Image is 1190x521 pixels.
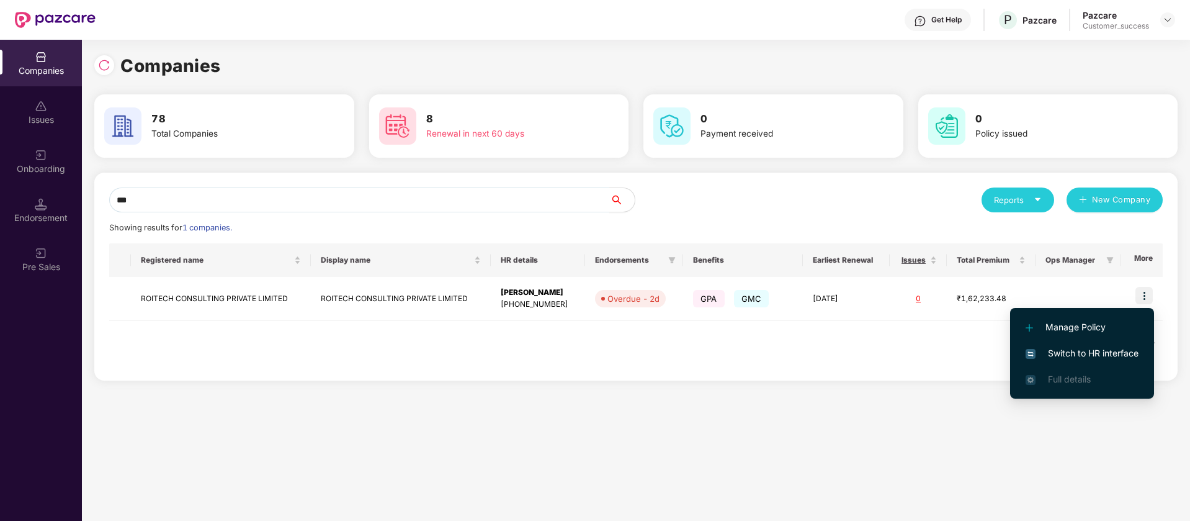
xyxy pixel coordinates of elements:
[311,277,491,321] td: ROITECH CONSULTING PRIVATE LIMITED
[668,256,676,264] span: filter
[321,255,472,265] span: Display name
[957,255,1016,265] span: Total Premium
[975,127,1132,141] div: Policy issued
[890,243,947,277] th: Issues
[693,290,725,307] span: GPA
[426,127,583,141] div: Renewal in next 60 days
[501,299,575,310] div: [PHONE_NUMBER]
[700,111,857,127] h3: 0
[607,292,660,305] div: Overdue - 2d
[653,107,691,145] img: svg+xml;base64,PHN2ZyB4bWxucz0iaHR0cDovL3d3dy53My5vcmcvMjAwMC9zdmciIHdpZHRoPSI2MCIgaGVpZ2h0PSI2MC...
[1026,324,1033,332] img: svg+xml;base64,PHN2ZyB4bWxucz0iaHR0cDovL3d3dy53My5vcmcvMjAwMC9zdmciIHdpZHRoPSIxMi4yMDEiIGhlaWdodD...
[501,287,575,299] div: [PERSON_NAME]
[1026,375,1036,385] img: svg+xml;base64,PHN2ZyB4bWxucz0iaHR0cDovL3d3dy53My5vcmcvMjAwMC9zdmciIHdpZHRoPSIxNi4zNjMiIGhlaWdodD...
[900,255,928,265] span: Issues
[1092,194,1151,206] span: New Company
[1004,12,1012,27] span: P
[15,12,96,28] img: New Pazcare Logo
[1026,347,1139,360] span: Switch to HR interface
[379,107,416,145] img: svg+xml;base64,PHN2ZyB4bWxucz0iaHR0cDovL3d3dy53My5vcmcvMjAwMC9zdmciIHdpZHRoPSI2MCIgaGVpZ2h0PSI2MC...
[931,15,962,25] div: Get Help
[957,293,1025,305] div: ₹1,62,233.48
[120,52,221,79] h1: Companies
[35,247,47,260] img: svg+xml;base64,PHN2ZyB3aWR0aD0iMjAiIGhlaWdodD0iMjAiIHZpZXdCb3g9IjAgMCAyMCAyMCIgZmlsbD0ibm9uZSIgeG...
[994,194,1042,206] div: Reports
[151,111,308,127] h3: 78
[914,15,926,27] img: svg+xml;base64,PHN2ZyBpZD0iSGVscC0zMngzMiIgeG1sbnM9Imh0dHA6Ly93d3cudzMub3JnLzIwMDAvc3ZnIiB3aWR0aD...
[98,59,110,71] img: svg+xml;base64,PHN2ZyBpZD0iUmVsb2FkLTMyeDMyIiB4bWxucz0iaHR0cDovL3d3dy53My5vcmcvMjAwMC9zdmciIHdpZH...
[1026,349,1036,359] img: svg+xml;base64,PHN2ZyB4bWxucz0iaHR0cDovL3d3dy53My5vcmcvMjAwMC9zdmciIHdpZHRoPSIxNiIgaGVpZ2h0PSIxNi...
[35,100,47,112] img: svg+xml;base64,PHN2ZyBpZD0iSXNzdWVzX2Rpc2FibGVkIiB4bWxucz0iaHR0cDovL3d3dy53My5vcmcvMjAwMC9zdmciIH...
[1067,188,1163,212] button: plusNew Company
[1104,253,1116,268] span: filter
[803,277,889,321] td: [DATE]
[1135,287,1153,304] img: icon
[131,243,311,277] th: Registered name
[151,127,308,141] div: Total Companies
[109,223,232,232] span: Showing results for
[1022,14,1057,26] div: Pazcare
[1083,9,1149,21] div: Pazcare
[1034,196,1042,204] span: caret-down
[975,111,1132,127] h3: 0
[1163,15,1173,25] img: svg+xml;base64,PHN2ZyBpZD0iRHJvcGRvd24tMzJ4MzIiIHhtbG5zPSJodHRwOi8vd3d3LnczLm9yZy8yMDAwL3N2ZyIgd2...
[1048,374,1091,384] span: Full details
[700,127,857,141] div: Payment received
[1045,255,1101,265] span: Ops Manager
[803,243,889,277] th: Earliest Renewal
[666,253,678,268] span: filter
[35,149,47,161] img: svg+xml;base64,PHN2ZyB3aWR0aD0iMjAiIGhlaWdodD0iMjAiIHZpZXdCb3g9IjAgMCAyMCAyMCIgZmlsbD0ibm9uZSIgeG...
[947,243,1035,277] th: Total Premium
[1083,21,1149,31] div: Customer_success
[609,195,635,205] span: search
[131,277,311,321] td: ROITECH CONSULTING PRIVATE LIMITED
[1026,320,1139,334] span: Manage Policy
[1121,243,1163,277] th: More
[141,255,292,265] span: Registered name
[491,243,585,277] th: HR details
[734,290,769,307] span: GMC
[1079,196,1087,206] span: plus
[595,255,663,265] span: Endorsements
[928,107,965,145] img: svg+xml;base64,PHN2ZyB4bWxucz0iaHR0cDovL3d3dy53My5vcmcvMjAwMC9zdmciIHdpZHRoPSI2MCIgaGVpZ2h0PSI2MC...
[182,223,232,232] span: 1 companies.
[104,107,141,145] img: svg+xml;base64,PHN2ZyB4bWxucz0iaHR0cDovL3d3dy53My5vcmcvMjAwMC9zdmciIHdpZHRoPSI2MCIgaGVpZ2h0PSI2MC...
[1106,256,1114,264] span: filter
[35,51,47,63] img: svg+xml;base64,PHN2ZyBpZD0iQ29tcGFuaWVzIiB4bWxucz0iaHR0cDovL3d3dy53My5vcmcvMjAwMC9zdmciIHdpZHRoPS...
[311,243,491,277] th: Display name
[609,188,635,212] button: search
[426,111,583,127] h3: 8
[900,293,937,305] div: 0
[35,198,47,211] img: svg+xml;base64,PHN2ZyB3aWR0aD0iMTQuNSIgaGVpZ2h0PSIxNC41IiB2aWV3Qm94PSIwIDAgMTYgMTYiIGZpbGw9Im5vbm...
[683,243,803,277] th: Benefits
